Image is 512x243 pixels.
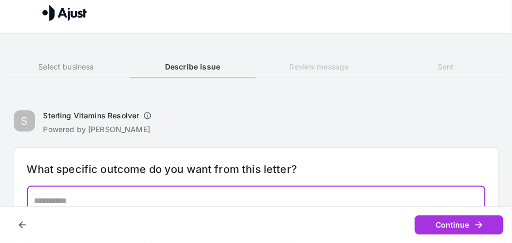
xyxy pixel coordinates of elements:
[14,110,35,132] div: S
[129,61,256,73] h6: Describe issue
[383,61,509,73] h6: Sent
[27,161,485,178] h6: What specific outcome do you want from this letter?
[415,215,504,235] button: Continue
[42,5,87,21] img: Ajust
[256,61,383,73] h6: Review message
[44,124,157,135] p: Powered by [PERSON_NAME]
[44,110,140,121] h6: Sterling Vitamins Resolver
[3,61,129,73] h6: Select business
